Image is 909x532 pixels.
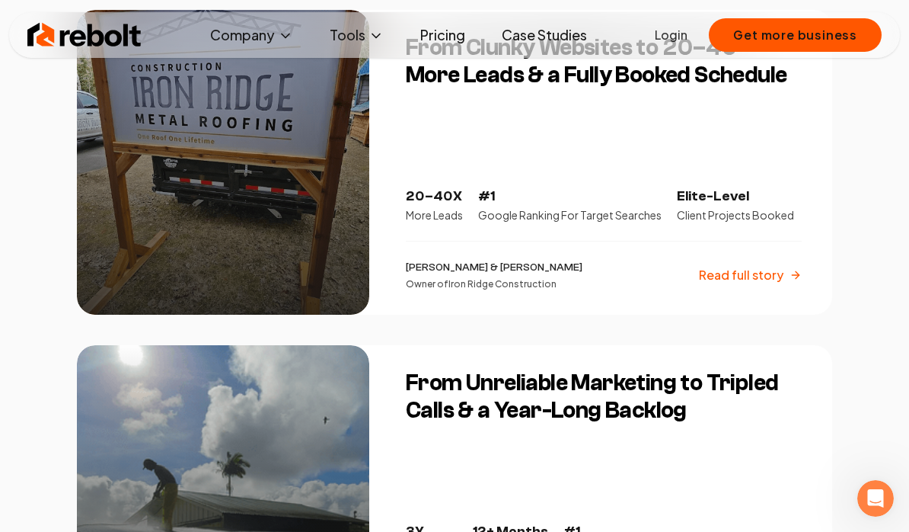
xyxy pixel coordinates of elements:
button: Tools [317,20,396,50]
a: Login [655,26,687,44]
h3: From Clunky Websites to 20–40× More Leads & a Fully Booked Schedule [406,34,802,89]
p: Read full story [699,266,783,284]
p: 20–40X [406,186,463,207]
p: [PERSON_NAME] & [PERSON_NAME] [406,260,582,275]
button: Company [198,20,305,50]
p: More Leads [406,207,463,223]
a: From Clunky Websites to 20–40× More Leads & a Fully Booked ScheduleFrom Clunky Websites to 20–40×... [77,10,832,315]
p: Owner of Iron Ridge Construction [406,278,582,290]
button: Get more business [709,18,882,52]
p: Client Projects Booked [677,207,794,223]
p: Elite-Level [677,186,794,207]
iframe: Intercom live chat [857,480,894,517]
p: #1 [478,186,662,207]
a: Case Studies [490,20,599,50]
h3: From Unreliable Marketing to Tripled Calls & a Year-Long Backlog [406,370,802,425]
img: Rebolt Logo [27,20,142,50]
a: Pricing [408,20,477,50]
p: Google Ranking For Target Searches [478,207,662,223]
